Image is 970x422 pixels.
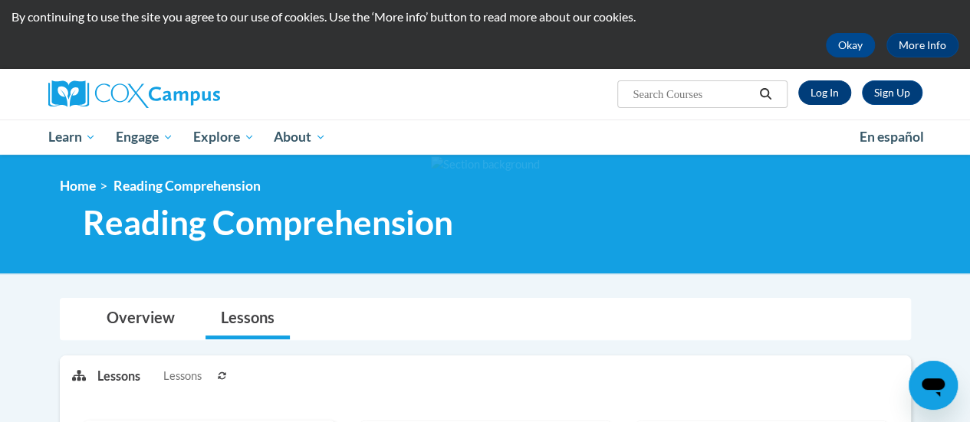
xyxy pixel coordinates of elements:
[97,368,140,384] p: Lessons
[12,8,958,25] p: By continuing to use the site you agree to our use of cookies. Use the ‘More info’ button to read...
[183,119,265,155] a: Explore
[850,121,934,153] a: En español
[206,299,290,339] a: Lessons
[909,361,958,410] iframe: Button to launch messaging window
[798,80,851,105] a: Log In
[886,33,958,57] a: More Info
[37,119,934,155] div: Main menu
[91,299,190,339] a: Overview
[862,80,922,105] a: Register
[264,119,336,155] a: About
[116,128,173,146] span: Engage
[113,178,261,194] span: Reading Comprehension
[83,202,453,243] span: Reading Comprehension
[163,368,202,384] span: Lessons
[860,129,924,145] span: En español
[274,128,326,146] span: About
[48,80,220,108] img: Cox Campus
[106,119,183,155] a: Engage
[431,156,540,173] img: Section background
[60,178,96,194] a: Home
[754,85,777,103] button: Search
[38,119,107,155] a: Learn
[48,80,324,108] a: Cox Campus
[193,128,255,146] span: Explore
[48,128,96,146] span: Learn
[826,33,875,57] button: Okay
[631,85,754,103] input: Search Courses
